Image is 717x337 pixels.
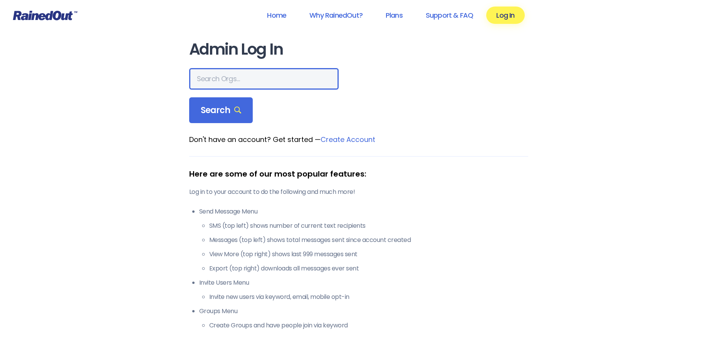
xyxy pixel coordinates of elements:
[199,207,528,273] li: Send Message Menu
[416,7,483,24] a: Support & FAQ
[321,135,375,144] a: Create Account
[189,68,339,90] input: Search Orgs…
[209,250,528,259] li: View More (top right) shows last 999 messages sent
[376,7,413,24] a: Plans
[209,321,528,330] li: Create Groups and have people join via keyword
[209,292,528,302] li: Invite new users via keyword, email, mobile opt-in
[299,7,373,24] a: Why RainedOut?
[199,278,528,302] li: Invite Users Menu
[209,235,528,245] li: Messages (top left) shows total messages sent since account created
[209,221,528,230] li: SMS (top left) shows number of current text recipients
[189,168,528,180] div: Here are some of our most popular features:
[257,7,296,24] a: Home
[486,7,524,24] a: Log In
[199,307,528,330] li: Groups Menu
[189,187,528,197] p: Log in to your account to do the following and much more!
[189,41,528,58] h1: Admin Log In
[201,105,242,116] span: Search
[189,97,253,123] div: Search
[209,264,528,273] li: Export (top right) downloads all messages ever sent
